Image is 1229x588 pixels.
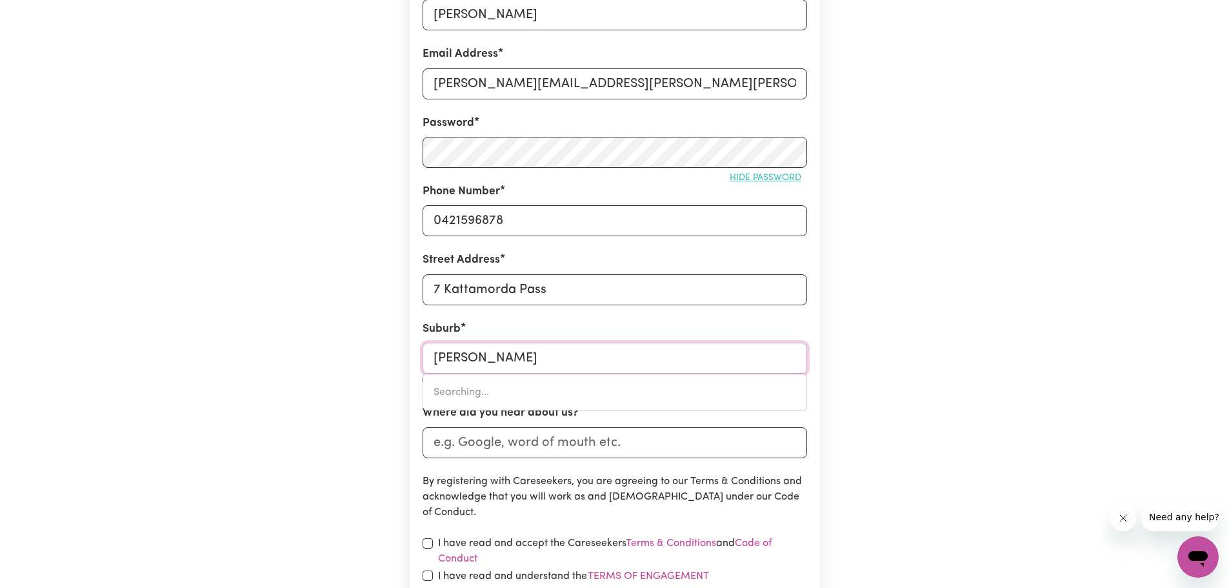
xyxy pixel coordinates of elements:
span: Hide password [730,173,801,183]
input: e.g. 0412 345 678 [423,205,807,236]
button: Hide password [724,168,807,188]
iframe: Message from company [1141,503,1219,531]
a: Terms & Conditions [626,538,716,549]
label: Suburb [423,321,461,338]
label: I have read and accept the Careseekers and [438,536,807,567]
div: menu-options [423,374,807,411]
iframe: Button to launch messaging window [1177,536,1219,578]
label: Email Address [423,46,498,63]
p: By registering with Careseekers, you are agreeing to our Terms & Conditions and acknowledge that ... [423,474,807,520]
input: e.g. Google, word of mouth etc. [423,427,807,458]
label: I have read and understand the [438,568,710,585]
button: I have read and understand the [587,568,710,585]
span: Need any help? [8,9,78,19]
iframe: Close message [1110,505,1136,531]
a: Code of Conduct [438,538,772,564]
input: e.g. daniela.d88@gmail.com [423,68,807,99]
input: e.g. 221B Victoria St [423,274,807,305]
label: Phone Number [423,183,500,200]
label: Password [423,115,474,132]
label: Street Address [423,252,500,269]
input: e.g. North Bondi, New South Wales [423,343,807,374]
label: Where did you hear about us? [423,405,579,421]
